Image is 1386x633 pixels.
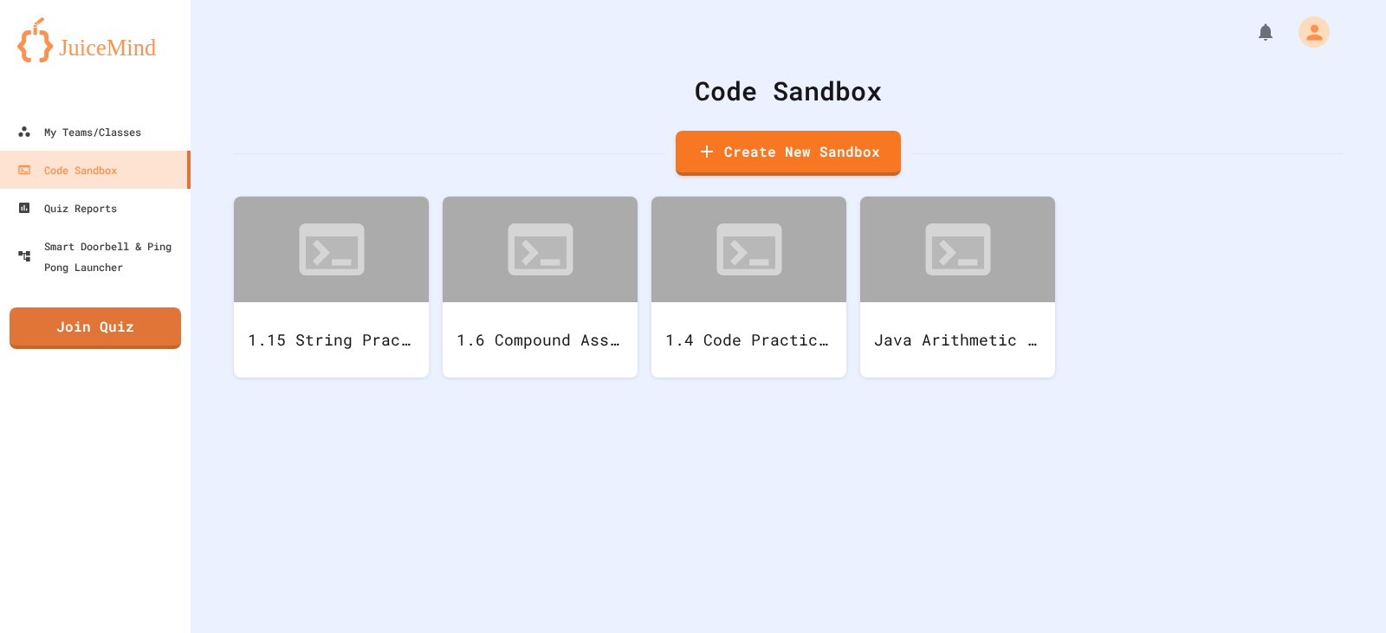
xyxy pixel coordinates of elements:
a: 1.15 String Practice [234,197,429,378]
div: Java Arithmetic Activity [860,302,1055,378]
div: My Teams/Classes [17,121,141,142]
img: logo-orange.svg [17,17,173,62]
div: 1.15 String Practice [234,302,429,378]
div: Code Sandbox [17,159,117,180]
div: Code Sandbox [234,71,1343,110]
div: Quiz Reports [17,197,117,218]
div: My Account [1280,12,1334,52]
a: Join Quiz [10,307,181,349]
div: Smart Doorbell & Ping Pong Launcher [17,236,184,277]
div: 1.4 Code Practice 1# [651,302,846,378]
a: 1.6 Compound Assistance [443,197,638,378]
a: Java Arithmetic Activity [860,197,1055,378]
a: 1.4 Code Practice 1# [651,197,846,378]
div: My Notifications [1223,17,1280,47]
a: Create New Sandbox [676,131,901,176]
div: 1.6 Compound Assistance [443,302,638,378]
